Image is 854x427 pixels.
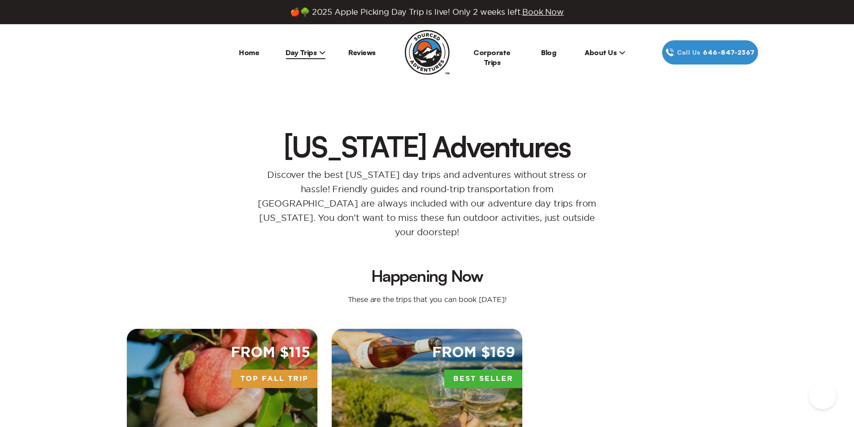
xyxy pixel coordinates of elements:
[231,343,310,362] span: From $115
[113,268,741,284] h2: Happening Now
[339,295,516,304] p: These are the trips that you can book [DATE]!
[662,40,758,65] a: Call Us646‍-847‍-2367
[541,48,556,57] a: Blog
[809,382,836,409] iframe: Help Scout Beacon - Open
[239,48,259,57] a: Home
[432,343,515,362] span: From $169
[348,48,376,57] a: Reviews
[703,47,754,57] span: 646‍-847‍-2367
[99,132,755,160] h1: [US_STATE] Adventures
[585,48,625,57] span: About Us
[473,48,511,67] a: Corporate Trips
[248,168,607,239] p: Discover the best [US_STATE] day trips and adventures without stress or hassle! Friendly guides a...
[231,370,317,388] span: Top Fall Trip
[290,7,564,17] span: 🍎🌳 2025 Apple Picking Day Trip is live! Only 2 weeks left.
[444,370,522,388] span: Best Seller
[522,8,564,16] span: Book Now
[674,47,703,57] span: Call Us
[286,48,326,57] span: Day Trips
[405,30,450,75] img: Sourced Adventures company logo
